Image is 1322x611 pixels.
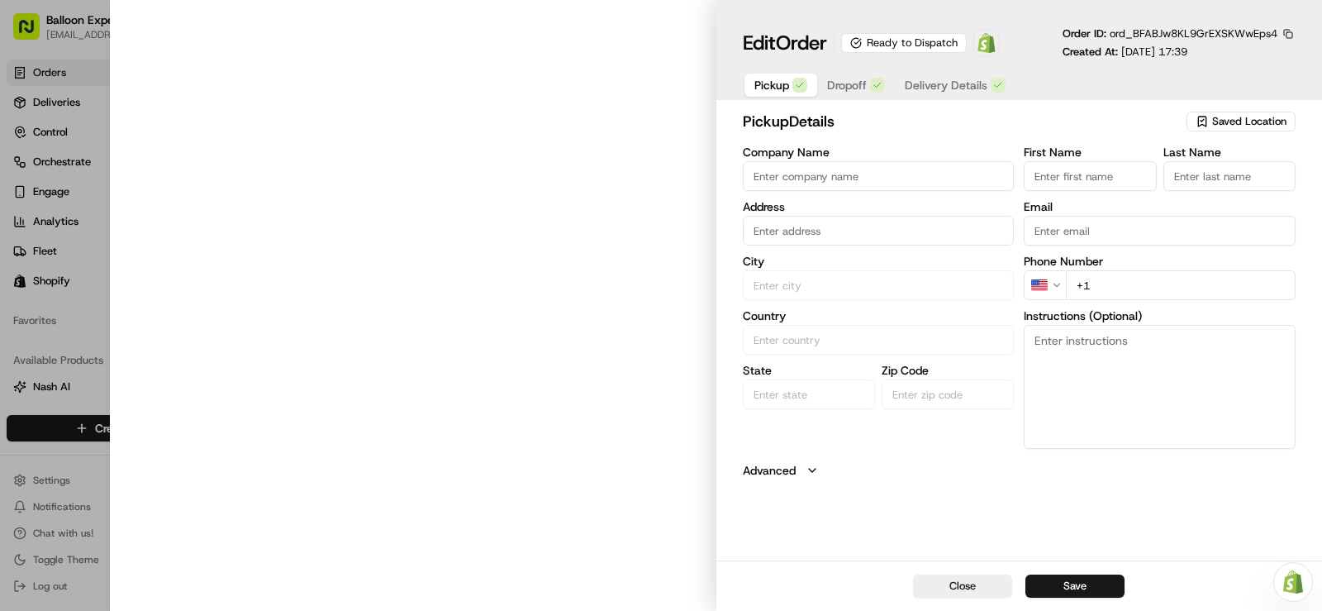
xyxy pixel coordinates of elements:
[1063,45,1187,60] p: Created At:
[1212,114,1286,129] span: Saved Location
[743,255,1015,267] label: City
[743,325,1015,355] input: Enter country
[882,379,1014,409] input: Enter zip code
[743,216,1015,246] input: Enter address
[743,310,1015,322] label: Country
[1025,575,1125,598] button: Save
[1186,110,1296,133] button: Saved Location
[1163,161,1296,191] input: Enter last name
[743,161,1015,191] input: Enter company name
[743,110,1183,133] h2: pickup Details
[1024,216,1296,246] input: Enter email
[1024,310,1296,322] label: Instructions (Optional)
[827,77,867,93] span: Dropoff
[743,365,875,376] label: State
[1163,146,1296,158] label: Last Name
[1110,26,1277,41] span: ord_BFABJw8KL9GrEXSKWwEps4
[905,77,987,93] span: Delivery Details
[1024,161,1156,191] input: Enter first name
[977,33,996,53] img: Shopify
[1121,45,1187,59] span: [DATE] 17:39
[743,30,827,56] h1: Edit
[913,575,1012,598] button: Close
[743,462,796,479] label: Advanced
[743,270,1015,300] input: Enter city
[743,201,1015,212] label: Address
[754,77,789,93] span: Pickup
[973,30,1000,56] a: Shopify
[1024,255,1296,267] label: Phone Number
[1024,201,1296,212] label: Email
[743,146,1015,158] label: Company Name
[776,30,827,56] span: Order
[1063,26,1277,41] p: Order ID:
[743,379,875,409] input: Enter state
[1066,270,1296,300] input: Enter phone number
[743,462,1296,479] button: Advanced
[1024,146,1156,158] label: First Name
[841,33,967,53] div: Ready to Dispatch
[882,365,1014,376] label: Zip Code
